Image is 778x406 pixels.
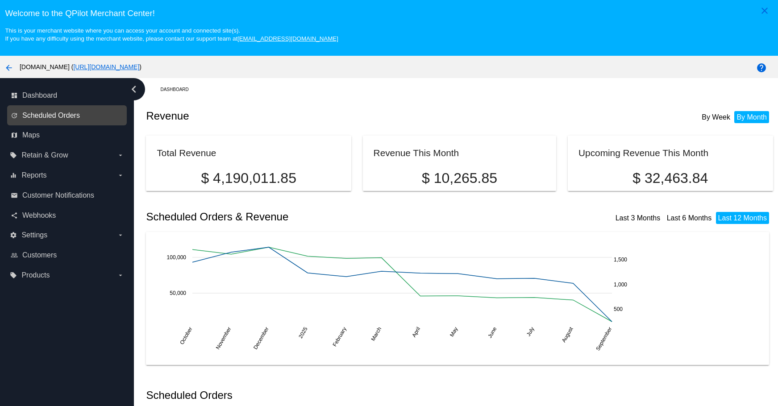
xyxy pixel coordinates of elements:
text: 500 [614,306,623,312]
li: By Month [734,111,769,123]
a: map Maps [11,128,124,142]
i: map [11,132,18,139]
small: This is your merchant website where you can access your account and connected site(s). If you hav... [5,27,338,42]
i: email [11,192,18,199]
p: $ 10,265.85 [374,170,546,186]
i: update [11,112,18,119]
i: arrow_drop_down [117,272,124,279]
text: July [525,326,536,337]
h2: Revenue [146,110,459,122]
text: 50,000 [170,290,187,296]
text: February [332,326,348,348]
i: chevron_left [127,82,141,96]
h2: Revenue This Month [374,148,459,158]
a: email Customer Notifications [11,188,124,203]
i: arrow_drop_down [117,232,124,239]
span: [DOMAIN_NAME] ( ) [20,63,141,70]
span: Customers [22,251,57,259]
a: Last 6 Months [667,214,712,222]
h2: Scheduled Orders [146,389,459,402]
i: arrow_drop_down [117,172,124,179]
span: Scheduled Orders [22,112,80,120]
mat-icon: close [759,5,770,16]
li: By Week [699,111,732,123]
text: 100,000 [167,254,187,261]
mat-icon: arrow_back [4,62,14,73]
a: people_outline Customers [11,248,124,262]
span: Settings [21,231,47,239]
h2: Scheduled Orders & Revenue [146,211,459,223]
span: Retain & Grow [21,151,68,159]
h3: Welcome to the QPilot Merchant Center! [5,8,773,18]
text: October [179,326,194,346]
i: arrow_drop_down [117,152,124,159]
i: local_offer [10,272,17,279]
text: December [252,326,270,351]
p: $ 32,463.84 [578,170,762,186]
text: June [487,326,498,339]
i: equalizer [10,172,17,179]
h2: Total Revenue [157,148,216,158]
a: Last 12 Months [718,214,767,222]
i: share [11,212,18,219]
text: November [215,326,233,351]
i: people_outline [11,252,18,259]
span: Products [21,271,50,279]
text: 2025 [298,326,309,339]
p: $ 4,190,011.85 [157,170,340,186]
i: settings [10,232,17,239]
mat-icon: help [756,62,767,73]
span: Dashboard [22,91,57,99]
a: share Webhooks [11,208,124,223]
h2: Upcoming Revenue This Month [578,148,708,158]
text: August [561,326,574,344]
i: local_offer [10,152,17,159]
a: [EMAIL_ADDRESS][DOMAIN_NAME] [237,35,338,42]
a: dashboard Dashboard [11,88,124,103]
a: Dashboard [160,83,196,96]
text: September [595,326,613,352]
text: April [411,326,422,339]
text: May [449,326,459,338]
text: 1,000 [614,282,627,288]
a: Last 3 Months [616,214,661,222]
span: Reports [21,171,46,179]
a: [URL][DOMAIN_NAME] [73,63,139,70]
text: March [370,326,383,342]
a: update Scheduled Orders [11,108,124,123]
text: 1,500 [614,257,627,263]
i: dashboard [11,92,18,99]
span: Webhooks [22,211,56,220]
span: Maps [22,131,40,139]
span: Customer Notifications [22,191,94,199]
